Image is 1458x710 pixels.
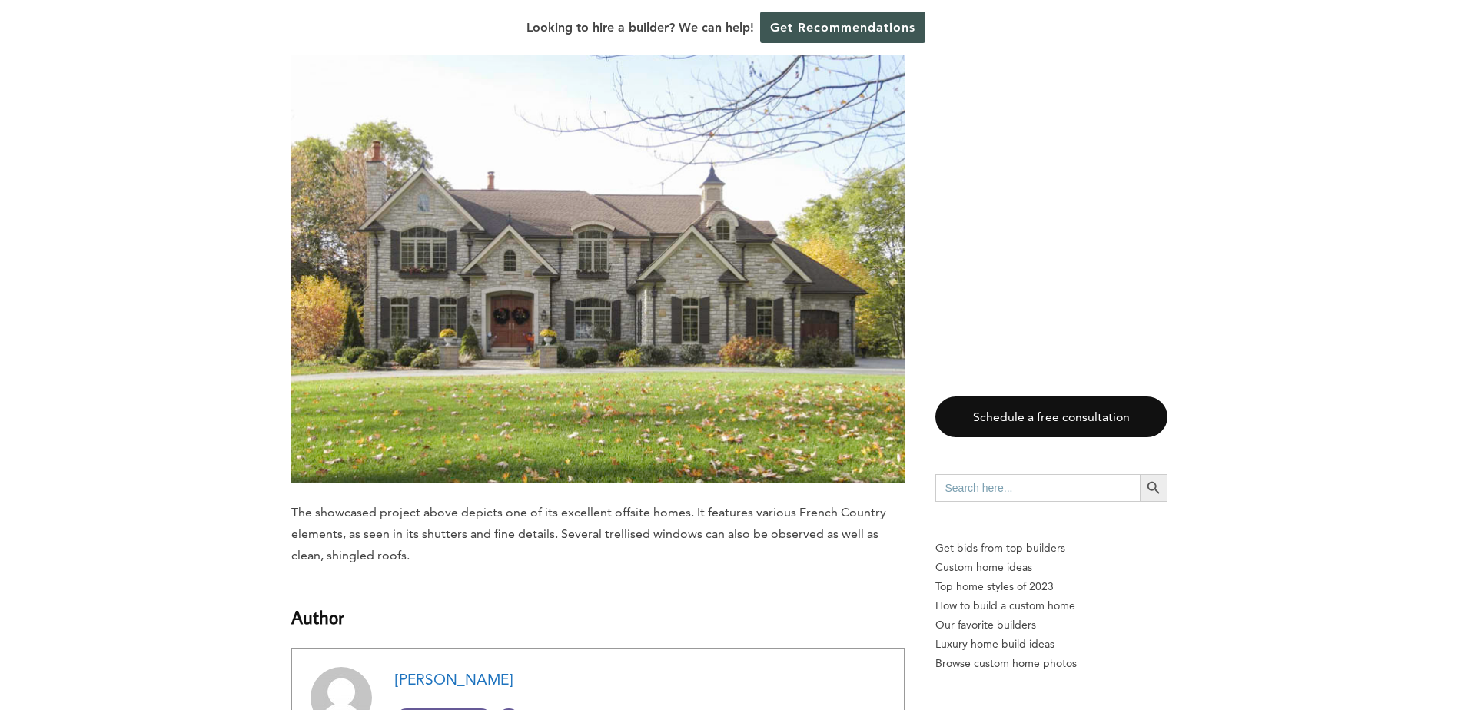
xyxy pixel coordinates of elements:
a: How to build a custom home [935,596,1167,615]
a: Schedule a free consultation [935,396,1167,437]
a: Luxury home build ideas [935,635,1167,654]
a: Top home styles of 2023 [935,577,1167,596]
span: The showcased project above depicts one of its excellent offsite homes. It features various Frenc... [291,505,886,562]
a: Browse custom home photos [935,654,1167,673]
a: Custom home ideas [935,558,1167,577]
a: [PERSON_NAME] [395,671,513,688]
svg: Search [1145,479,1162,496]
p: Get bids from top builders [935,539,1167,558]
h3: Author [291,585,905,631]
input: Search here... [935,474,1140,502]
a: Get Recommendations [760,12,925,43]
a: Our favorite builders [935,615,1167,635]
